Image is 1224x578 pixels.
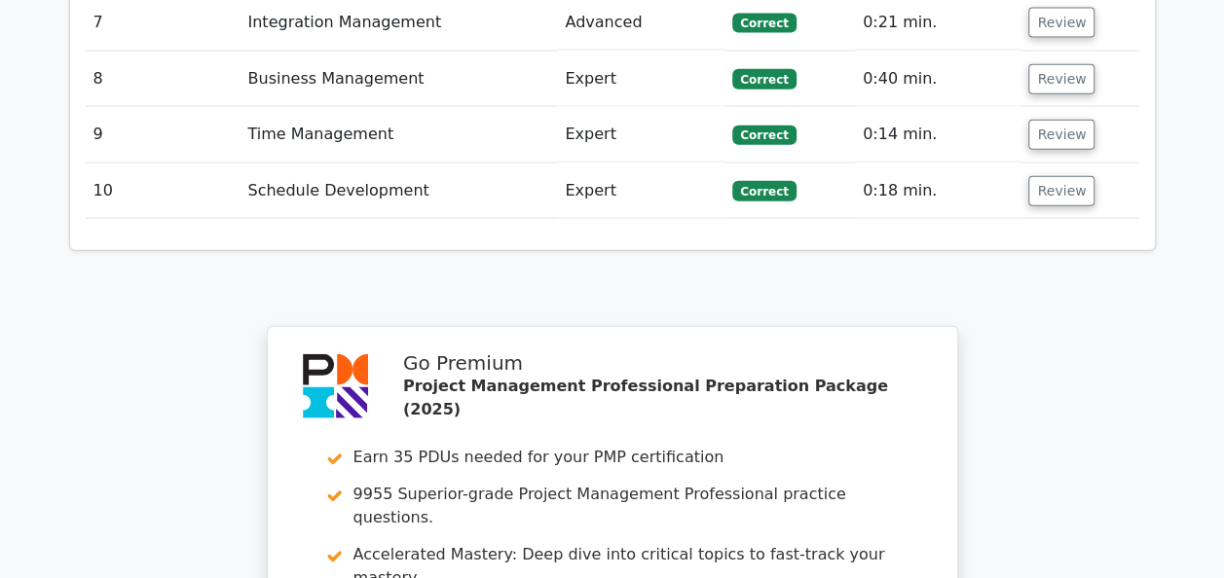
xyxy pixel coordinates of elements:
span: Correct [732,69,796,89]
td: 10 [86,163,241,219]
td: Expert [557,163,724,219]
button: Review [1028,64,1094,94]
button: Review [1028,8,1094,38]
td: 8 [86,52,241,107]
button: Review [1028,120,1094,150]
td: Time Management [240,107,557,163]
td: Expert [557,107,724,163]
td: Business Management [240,52,557,107]
span: Correct [732,14,796,33]
td: Schedule Development [240,163,557,219]
td: Expert [557,52,724,107]
td: 0:40 min. [855,52,1021,107]
span: Correct [732,181,796,200]
span: Correct [732,126,796,145]
td: 0:14 min. [855,107,1021,163]
td: 0:18 min. [855,163,1021,219]
button: Review [1028,176,1094,206]
td: 9 [86,107,241,163]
